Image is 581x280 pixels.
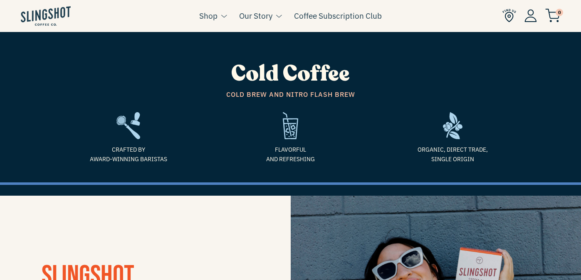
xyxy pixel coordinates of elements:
[216,145,366,164] span: Flavorful and refreshing
[443,112,462,139] img: frame-1635784469962.svg
[54,145,203,164] span: Crafted by Award-Winning Baristas
[116,112,140,139] img: frame2-1635783918803.svg
[294,10,382,22] a: Coffee Subscription Club
[556,9,563,16] span: 0
[378,145,528,164] span: Organic, Direct Trade, Single Origin
[524,9,537,22] img: Account
[239,10,272,22] a: Our Story
[231,59,350,88] span: Cold Coffee
[502,9,516,22] img: Find Us
[283,112,298,139] img: refreshing-1635975143169.svg
[54,89,528,100] span: Cold Brew and Nitro Flash Brew
[199,10,218,22] a: Shop
[545,11,560,21] a: 0
[545,9,560,22] img: cart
